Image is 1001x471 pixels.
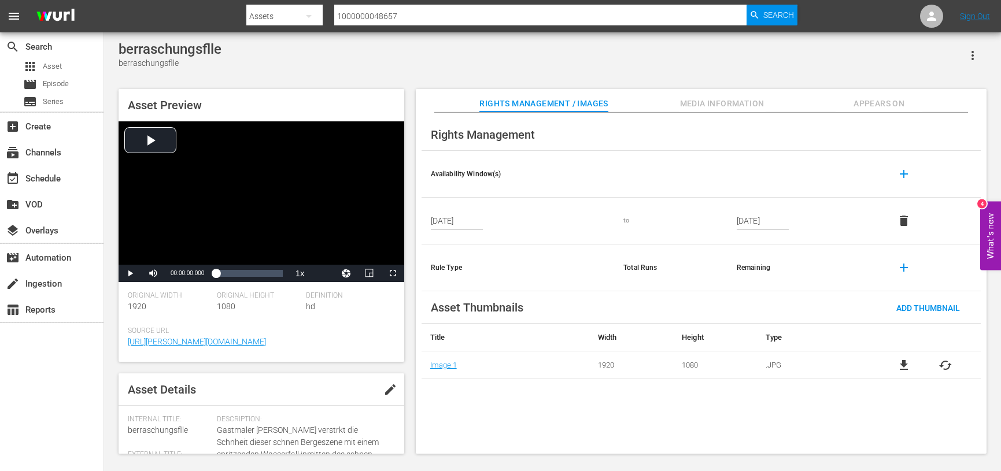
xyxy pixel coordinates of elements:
[6,277,20,291] span: Ingestion
[763,5,794,25] span: Search
[890,160,918,188] button: add
[119,265,142,282] button: Play
[614,244,727,291] th: Total Runs
[128,425,188,435] span: berraschungsflle
[217,291,300,301] span: Original Height
[422,244,615,291] th: Rule Type
[589,324,673,351] th: Width
[479,97,608,111] span: Rights Management / Images
[422,151,615,198] th: Availability Window(s)
[960,12,990,21] a: Sign Out
[289,265,312,282] button: Playback Rate
[376,376,404,403] button: edit
[119,41,221,57] div: berraschungsflle
[171,270,204,276] span: 00:00:00.000
[43,78,69,90] span: Episode
[6,120,20,133] span: Create
[897,261,911,275] span: add
[6,40,20,54] span: Search
[887,297,969,318] button: Add Thumbnail
[6,303,20,317] span: Reports
[897,214,911,228] span: delete
[128,383,196,396] span: Asset Details
[939,358,952,372] button: cached
[306,291,389,301] span: Definition
[216,270,282,277] div: Progress Bar
[747,5,797,25] button: Search
[757,351,869,379] td: .JPG
[430,361,457,369] a: Image 1
[217,302,235,311] span: 1080
[217,415,389,424] span: Description:
[673,351,757,379] td: 1080
[890,254,918,281] button: add
[28,3,83,30] img: ans4CAIJ8jUAAAAAAAAAAAAAAAAAAAAAAAAgQb4GAAAAAAAAAAAAAAAAAAAAAAAAJMjXAAAAAAAAAAAAAAAAAAAAAAAAgAT5G...
[727,244,881,291] th: Remaining
[6,198,20,212] span: VOD
[6,172,20,186] span: Schedule
[358,265,381,282] button: Picture-in-Picture
[897,167,911,181] span: add
[128,291,211,301] span: Original Width
[836,97,922,111] span: Appears On
[673,324,757,351] th: Height
[383,383,397,396] span: edit
[128,337,266,346] a: [URL][PERSON_NAME][DOMAIN_NAME]
[7,9,21,23] span: menu
[128,415,211,424] span: Internal Title:
[757,324,869,351] th: Type
[381,265,404,282] button: Fullscreen
[623,216,718,225] div: to
[6,251,20,265] span: Automation
[43,61,62,72] span: Asset
[23,60,37,73] span: Asset
[431,128,535,142] span: Rights Management
[6,146,20,160] span: Channels
[128,450,211,459] span: External Title:
[890,207,918,235] button: delete
[897,358,911,372] a: file_download
[980,201,1001,270] button: Open Feedback Widget
[23,95,37,109] span: Series
[43,96,64,107] span: Series
[431,301,523,314] span: Asset Thumbnails
[119,57,221,69] div: berraschungsflle
[887,303,969,313] span: Add Thumbnail
[306,302,315,311] span: hd
[6,224,20,238] span: Overlays
[679,97,766,111] span: Media Information
[128,302,146,311] span: 1920
[977,199,987,208] div: 4
[128,98,202,112] span: Asset Preview
[589,351,673,379] td: 1920
[23,77,37,91] span: Episode
[119,121,404,282] div: Video Player
[335,265,358,282] button: Jump To Time
[142,265,165,282] button: Mute
[422,324,589,351] th: Title
[128,327,389,336] span: Source Url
